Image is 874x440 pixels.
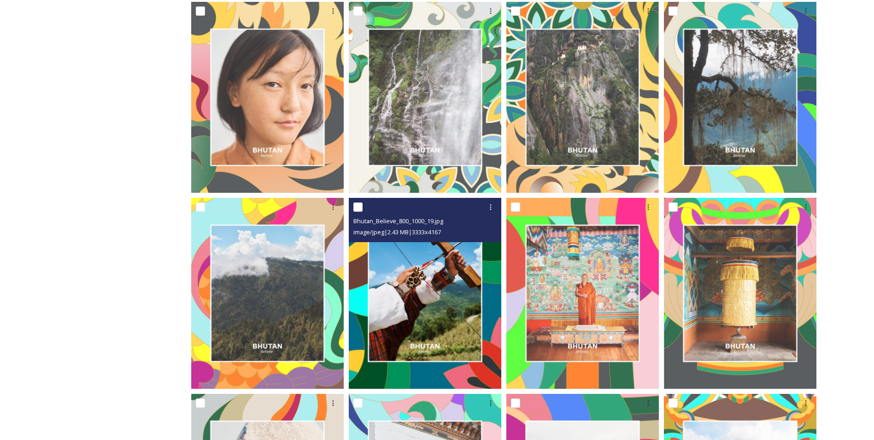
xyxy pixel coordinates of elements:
img: Bhutan_Believe_800_1000_9.jpg [191,2,344,193]
img: Bhutan_Believe_800_1000_19.jpg [349,198,501,389]
img: Bhutan_Believe_800_1000_5.jpg [664,2,816,193]
img: Bhutan_Believe_800_1000_17.jpg [506,198,659,389]
span: image/jpeg | 2.43 MB | 3333 x 4167 [353,228,441,236]
img: Bhutan_Believe_800_1000_2.jpg [506,2,659,193]
img: Bhutan_Believe_800_1000_3.jpg [349,2,501,193]
img: Bhutan_Believe_800_1000_22.jpg [664,198,816,389]
span: Bhutan_Believe_800_1000_19.jpg [353,217,443,225]
img: Bhutan_Believe_800_1000_1.jpg [191,198,344,389]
